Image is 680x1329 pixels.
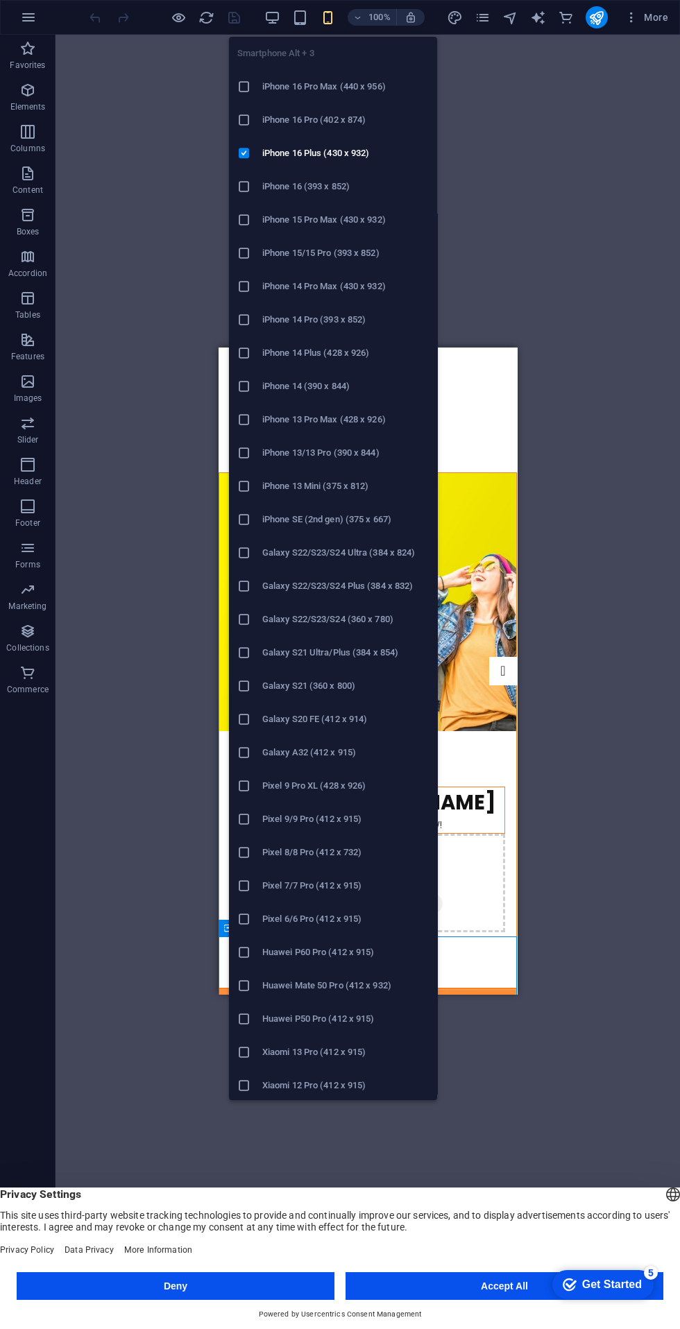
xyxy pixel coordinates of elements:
h6: Galaxy A32 (412 x 915) [262,744,429,761]
div: 5 [103,3,117,17]
span: More [624,10,668,24]
h6: iPhone SE (2nd gen) (375 x 667) [262,511,429,528]
p: Collections [6,642,49,653]
p: Content [12,185,43,196]
button: text_generator [530,9,547,26]
div: Get Started 5 items remaining, 0% complete [11,7,112,36]
h6: Huawei Mate 50 Pro (412 x 932) [262,977,429,994]
p: Favorites [10,60,45,71]
i: AI Writer [530,10,546,26]
h6: Galaxy S22/S23/S24 Ultra (384 x 824) [262,545,429,561]
h6: Pixel 9/9 Pro (412 x 915) [262,811,429,828]
h6: 100% [368,9,391,26]
button: publish [586,6,608,28]
button: 100% [348,9,397,26]
i: Navigator [502,10,518,26]
i: Publish [588,10,604,26]
h6: Galaxy S21 (360 x 800) [262,678,429,694]
button: navigator [502,9,519,26]
p: Features [11,351,44,362]
div: Drop content here [12,486,287,585]
h6: Galaxy S21 Ultra/Plus (384 x 854) [262,644,429,661]
p: Tables [15,309,40,320]
h6: iPhone 13 Mini (375 x 812) [262,478,429,495]
h6: iPhone 14 Pro Max (430 x 932) [262,278,429,295]
h6: iPhone 14 Pro (393 x 852) [262,311,429,328]
h6: Pixel 9 Pro XL (428 x 926) [262,778,429,794]
i: Commerce [558,10,574,26]
p: Commerce [7,684,49,695]
p: Forms [15,559,40,570]
button: More [619,6,674,28]
button: reload [198,9,214,26]
p: Accordion [8,268,47,279]
h6: iPhone 13 Pro Max (428 x 926) [262,411,429,428]
h6: Pixel 7/7 Pro (412 x 915) [262,877,429,894]
h6: Xiaomi 12 Pro (412 x 915) [262,1077,429,1094]
i: Pages (Ctrl+Alt+S) [475,10,491,26]
button: design [447,9,464,26]
button: pages [475,9,491,26]
p: Slider [17,434,39,445]
h6: Huawei P50 Pro (412 x 915) [262,1011,429,1027]
h6: iPhone 14 Plus (428 x 926) [262,345,429,361]
h6: iPhone 16 (393 x 852) [262,178,429,195]
p: Header [14,476,42,487]
button: Click here to leave preview mode and continue editing [170,9,187,26]
h6: iPhone 16 Plus (430 x 932) [262,145,429,162]
h6: iPhone 16 Pro (402 x 874) [262,112,429,128]
p: Footer [15,517,40,529]
span: Add elements [74,547,143,566]
h6: iPhone 14 (390 x 844) [262,378,429,395]
h6: Galaxy S22/S23/S24 Plus (384 x 832) [262,578,429,594]
h6: Pixel 8/8 Pro (412 x 732) [262,844,429,861]
span: Paste clipboard [148,547,225,566]
h6: Huawei P60 Pro (412 x 915) [262,944,429,961]
i: On resize automatically adjust zoom level to fit chosen device. [405,11,417,24]
i: Reload page [198,10,214,26]
div: Get Started [41,15,101,28]
button: commerce [558,9,575,26]
p: Images [14,393,42,404]
h6: Galaxy S22/S23/S24 (360 x 780) [262,611,429,628]
h6: Galaxy S20 FE (412 x 914) [262,711,429,728]
i: Design (Ctrl+Alt+Y) [447,10,463,26]
h6: iPhone 15 Pro Max (430 x 932) [262,212,429,228]
p: Marketing [8,601,46,612]
p: Elements [10,101,46,112]
h6: iPhone 16 Pro Max (440 x 956) [262,78,429,95]
h6: iPhone 13/13 Pro (390 x 844) [262,445,429,461]
h6: iPhone 15/15 Pro (393 x 852) [262,245,429,261]
h6: Pixel 6/6 Pro (412 x 915) [262,911,429,927]
p: Boxes [17,226,40,237]
h6: Xiaomi 13 Pro (412 x 915) [262,1044,429,1061]
p: Columns [10,143,45,154]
